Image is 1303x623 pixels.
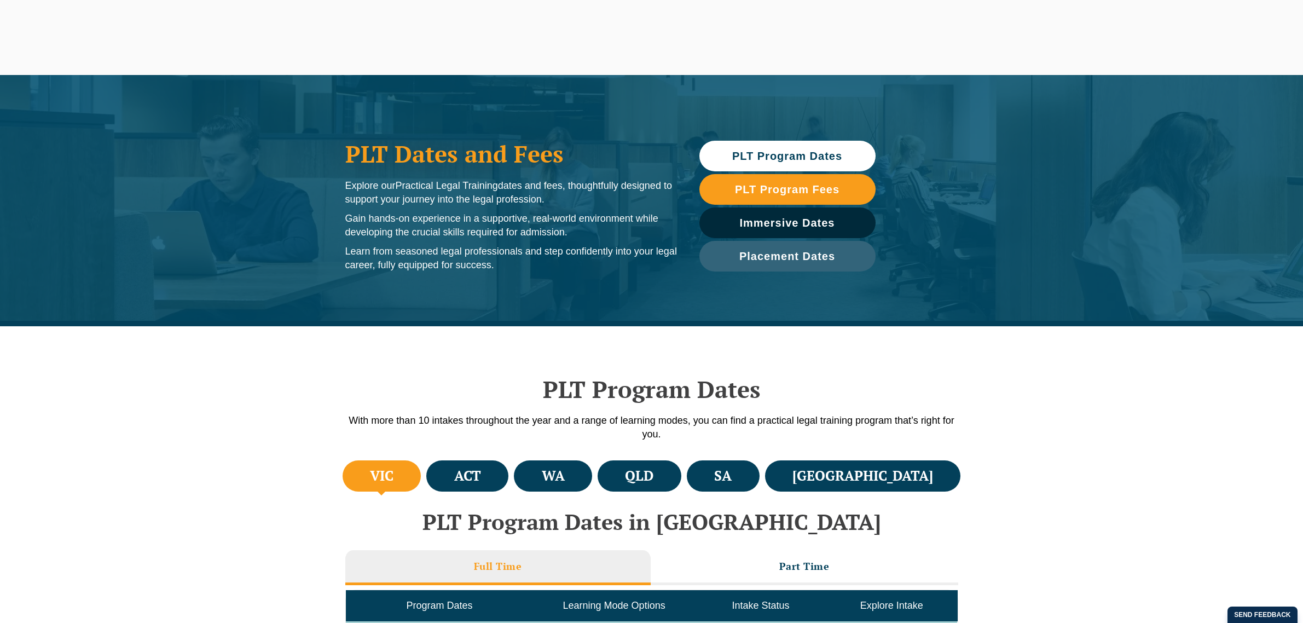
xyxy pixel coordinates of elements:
[699,207,876,238] a: Immersive Dates
[739,251,835,262] span: Placement Dates
[714,467,732,485] h4: SA
[740,217,835,228] span: Immersive Dates
[340,510,964,534] h2: PLT Program Dates in [GEOGRAPHIC_DATA]
[345,212,677,239] p: Gain hands-on experience in a supportive, real-world environment while developing the crucial ski...
[454,467,481,485] h4: ACT
[345,140,677,168] h1: PLT Dates and Fees
[735,184,839,195] span: PLT Program Fees
[474,560,522,573] h3: Full Time
[699,241,876,272] a: Placement Dates
[699,141,876,171] a: PLT Program Dates
[625,467,653,485] h4: QLD
[563,600,665,611] span: Learning Mode Options
[732,151,842,161] span: PLT Program Dates
[396,180,498,191] span: Practical Legal Training
[370,467,393,485] h4: VIC
[345,179,677,206] p: Explore our dates and fees, thoughtfully designed to support your journey into the legal profession.
[542,467,565,485] h4: WA
[860,600,923,611] span: Explore Intake
[340,376,964,403] h2: PLT Program Dates
[732,600,789,611] span: Intake Status
[699,174,876,205] a: PLT Program Fees
[779,560,830,573] h3: Part Time
[792,467,933,485] h4: [GEOGRAPHIC_DATA]
[406,600,472,611] span: Program Dates
[345,245,677,272] p: Learn from seasoned legal professionals and step confidently into your legal career, fully equipp...
[340,414,964,441] p: With more than 10 intakes throughout the year and a range of learning modes, you can find a pract...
